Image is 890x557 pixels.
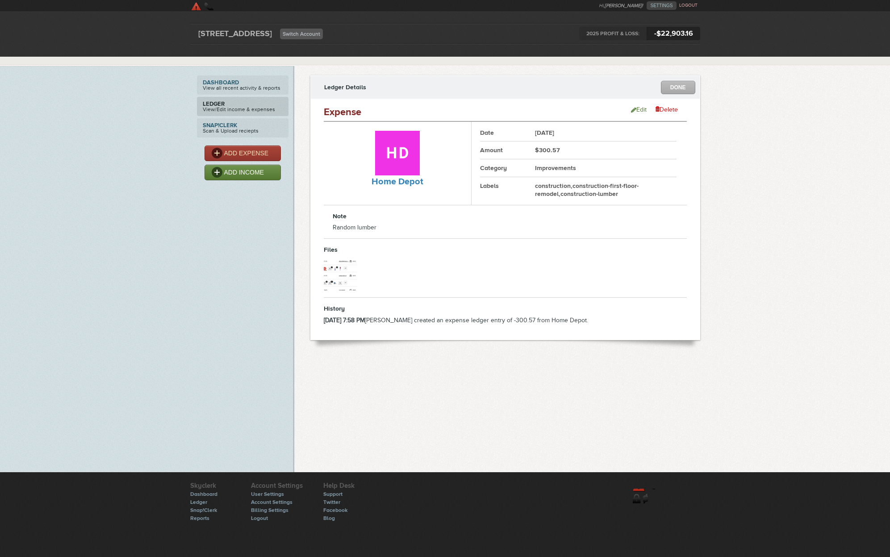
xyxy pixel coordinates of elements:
a: Reports [190,515,209,521]
strong: Dashboard [203,79,283,85]
strong: [DATE] 7:58 PM [324,317,365,324]
a: Twitter [323,499,340,505]
strong: Improvements [535,164,576,171]
strong: [DATE] [535,129,554,136]
a: Ledger [190,499,207,505]
a: SkyClerk [190,1,276,10]
a: Logout [251,515,268,521]
h3: Note [333,212,471,220]
a: skyclerk [633,489,700,511]
img: Home Depot [375,131,420,175]
strong: Snap!Clerk [203,122,283,128]
strong: construction-first-floor-remodel [535,182,639,198]
a: Snap!Clerk [190,507,217,513]
strong: Amount [480,146,503,154]
strong: Labels [480,182,499,189]
h6: Account Settings [251,481,303,490]
strong: Category [480,164,507,171]
img: cleanshot-2025-09-30-at-19.58.13.png [324,257,357,291]
li: Hi, [599,1,647,10]
strong: $300.57 [535,146,560,154]
strong: Ledger [203,101,283,107]
h3: Files [324,245,471,254]
a: Dashboard [190,491,217,497]
a: LedgerView/Edit income & expenses [197,97,288,116]
a: Support [323,491,343,497]
span: , [559,190,560,197]
span: 2025 PROFIT & LOSS: [579,27,647,40]
span: -$22,903.16 [647,27,700,40]
a: DONE [661,81,695,94]
h3: Ledger Details [324,83,366,91]
a: Account Settings [251,499,292,505]
a: Edit [631,106,647,113]
strong: construction-lumber [560,190,618,197]
h6: Skyclerk [190,481,230,490]
strong: construction [535,182,572,189]
strong: Date [480,129,494,136]
a: Switch Account [280,29,323,39]
a: User Settings [251,491,284,497]
p: Random lumber [333,224,471,232]
h2: Expense [324,106,361,119]
a: DashboardView all recent activity & reports [197,75,288,95]
a: Blog [323,515,335,521]
a: ADD INCOME [205,165,281,180]
a: Delete [656,106,678,113]
a: SETTINGS [647,1,676,10]
a: LOGOUT [679,3,698,8]
span: , [571,182,572,189]
a: ADD EXPENSE [205,145,281,161]
a: Snap!ClerkScan & Upload reciepts [197,118,288,137]
li: [PERSON_NAME] created an expense ledger entry of -300.57 from Home Depot. [324,316,588,327]
strong: [PERSON_NAME]! [605,3,643,8]
div: [STREET_ADDRESS] [190,27,280,40]
h3: History [324,304,588,312]
a: Billing Settings [251,507,288,513]
h6: Help Desk [323,481,364,490]
a: Facebook [323,507,347,513]
h2: Home Depot [324,175,471,187]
